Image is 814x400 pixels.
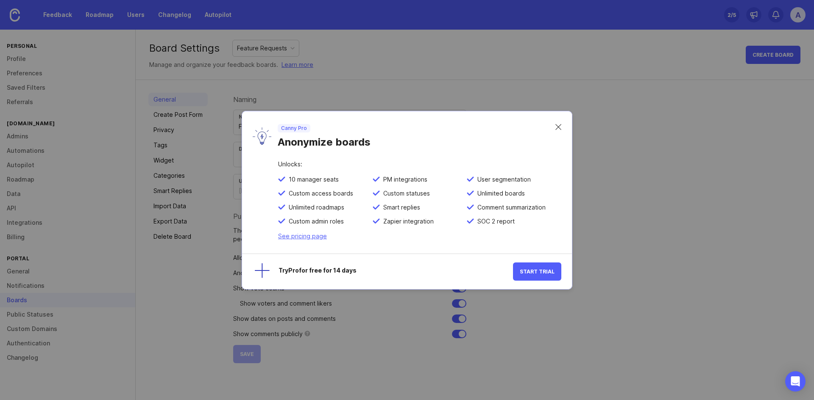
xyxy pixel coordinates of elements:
span: SOC 2 report [474,218,515,225]
span: User segmentation [474,176,531,183]
span: Custom statuses [380,190,430,197]
span: 10 manager seats [285,176,339,183]
span: Custom access boards [285,190,353,197]
span: Comment summarization [474,204,546,211]
span: Unlimited roadmaps [285,204,344,211]
span: Unlimited boards [474,190,525,197]
div: Unlocks: [278,161,561,176]
a: See pricing page [278,232,327,240]
p: Canny Pro [281,125,307,132]
span: PM integrations [380,176,427,183]
img: lyW0TRAiArAAAAAASUVORK5CYII= [253,127,271,145]
div: Anonymize boards [278,132,555,149]
span: Smart replies [380,204,420,211]
span: Custom admin roles [285,218,344,225]
button: Start Trial [513,262,561,281]
span: Zapier integration [380,218,434,225]
div: Open Intercom Messenger [785,371,806,392]
span: Start Trial [520,268,555,275]
div: Try Pro for free for 14 days [279,268,513,276]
